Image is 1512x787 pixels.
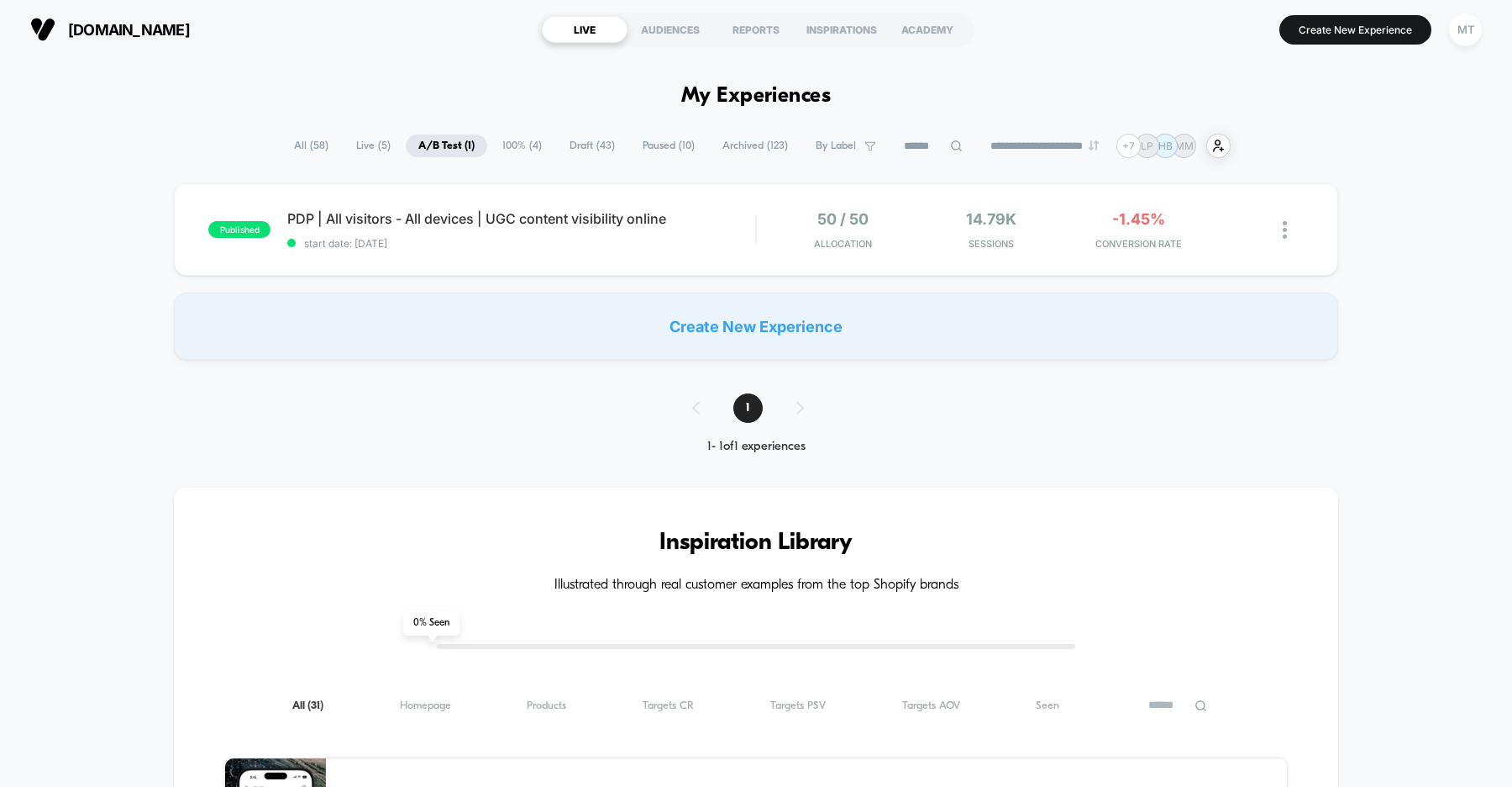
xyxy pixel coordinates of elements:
[406,135,487,157] span: A/B Test ( 1 )
[675,440,837,454] div: 1 - 1 of 1 experiences
[713,16,799,43] div: REPORTS
[557,135,627,157] span: Draft ( 43 )
[966,210,1016,228] span: 14.79k
[174,293,1338,360] div: Create New Experience
[1089,140,1099,151] img: end
[208,221,270,238] span: published
[885,16,970,43] div: ACADEMY
[281,135,341,157] span: All ( 58 )
[287,210,755,227] span: PDP | All visitors - All devices | UGC content visibility online
[490,135,554,157] span: 100% ( 4 )
[733,393,763,423] span: 1
[30,17,55,42] img: Visually logo
[643,700,694,712] span: Targets CR
[224,578,1288,594] h4: Illustrated through real customer examples from the top Shopify brands
[1141,140,1153,152] p: LP
[287,237,755,250] span: start date: [DATE]
[710,135,801,157] span: Archived ( 123 )
[527,700,566,712] span: Products
[817,210,869,228] span: 50 / 50
[1069,238,1209,250] span: CONVERSION RATE
[1112,210,1165,228] span: -1.45%
[627,16,713,43] div: AUDIENCES
[1175,140,1194,152] p: MM
[25,16,195,43] button: [DOMAIN_NAME]
[1036,700,1059,712] span: Seen
[344,135,403,157] span: Live ( 5 )
[902,700,960,712] span: Targets AOV
[68,21,190,39] span: [DOMAIN_NAME]
[630,135,707,157] span: Paused ( 10 )
[403,610,459,636] span: 0 % Seen
[1116,134,1141,158] div: + 7
[542,16,627,43] div: LIVE
[1279,15,1431,45] button: Create New Experience
[921,238,1061,250] span: Sessions
[770,700,826,712] span: Targets PSV
[814,238,872,250] span: Allocation
[307,700,323,711] span: ( 31 )
[400,700,451,712] span: Homepage
[292,700,323,712] span: All
[1158,140,1173,152] p: HB
[799,16,885,43] div: INSPIRATIONS
[1449,13,1482,46] div: MT
[1283,221,1287,239] img: close
[224,530,1288,557] h3: Inspiration Library
[1444,13,1487,47] button: MT
[816,140,856,152] span: By Label
[681,84,832,108] h1: My Experiences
